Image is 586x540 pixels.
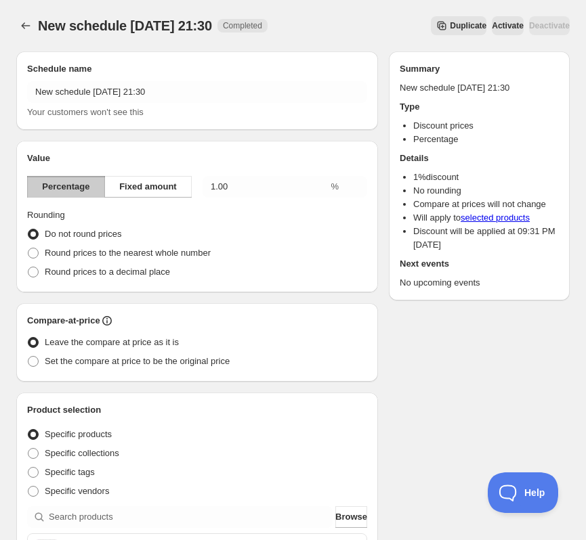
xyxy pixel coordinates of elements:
[27,62,367,76] h2: Schedule name
[492,16,524,35] button: Activate
[335,506,367,528] button: Browse
[413,133,559,146] li: Percentage
[413,171,559,184] li: 1 % discount
[413,211,559,225] li: Will apply to
[400,276,559,290] p: No upcoming events
[400,62,559,76] h2: Summary
[104,176,192,198] button: Fixed amount
[45,486,109,496] span: Specific vendors
[45,429,112,439] span: Specific products
[400,81,559,95] p: New schedule [DATE] 21:30
[450,20,486,31] span: Duplicate
[45,356,230,366] span: Set the compare at price to be the original price
[331,181,339,192] span: %
[42,180,89,194] span: Percentage
[27,107,144,117] span: Your customers won't see this
[45,248,211,258] span: Round prices to the nearest whole number
[45,337,179,347] span: Leave the compare at price as it is
[400,257,559,271] h2: Next events
[461,212,530,223] a: selected products
[400,152,559,165] h2: Details
[27,176,105,198] button: Percentage
[38,18,212,33] span: New schedule [DATE] 21:30
[45,229,121,239] span: Do not round prices
[27,210,65,220] span: Rounding
[27,152,367,165] h2: Value
[49,506,333,528] input: Search products
[335,510,367,524] span: Browse
[223,20,262,31] span: Completed
[413,184,559,198] li: No rounding
[45,467,95,477] span: Specific tags
[413,198,559,211] li: Compare at prices will not change
[27,314,100,328] h2: Compare-at-price
[16,16,35,35] button: Schedules
[488,472,559,513] iframe: Toggle Customer Support
[431,16,486,35] button: Secondary action label
[400,100,559,114] h2: Type
[413,119,559,133] li: Discount prices
[119,180,177,194] span: Fixed amount
[27,403,367,417] h2: Product selection
[413,225,559,252] li: Discount will be applied at 09:31 PM [DATE]
[45,448,119,458] span: Specific collections
[45,267,170,277] span: Round prices to a decimal place
[492,20,524,31] span: Activate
